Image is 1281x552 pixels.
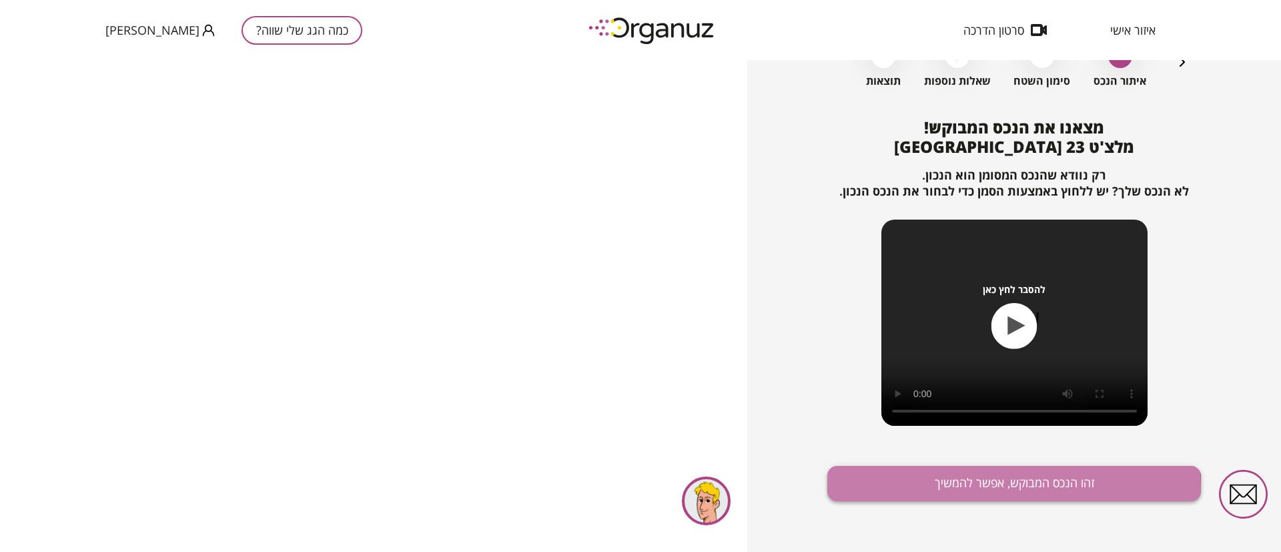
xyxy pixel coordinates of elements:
span: תוצאות [866,75,901,87]
button: סרטון הדרכה [943,23,1067,37]
span: איזור אישי [1110,23,1156,37]
span: שאלות נוספות [924,75,991,87]
span: סרטון הדרכה [963,23,1024,37]
span: סימון השטח [1013,75,1070,87]
span: מצאנו את הנכס המבוקש! מלצ'ט 23 [GEOGRAPHIC_DATA] [894,116,1134,158]
button: איזור אישי [1090,23,1176,37]
button: זהו הנכס המבוקש, אפשר להמשיך [827,466,1201,501]
img: logo [579,12,726,49]
span: איתור הנכס [1094,75,1146,87]
span: להסבר לחץ כאן [983,284,1045,295]
span: רק נוודא שהנכס המסומן הוא הנכון. לא הנכס שלך? יש ללחוץ באמצעות הסמן כדי לבחור את הנכס הנכון. [839,167,1189,199]
button: [PERSON_NAME] [105,22,215,39]
button: כמה הגג שלי שווה? [242,16,362,45]
span: [PERSON_NAME] [105,23,199,37]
